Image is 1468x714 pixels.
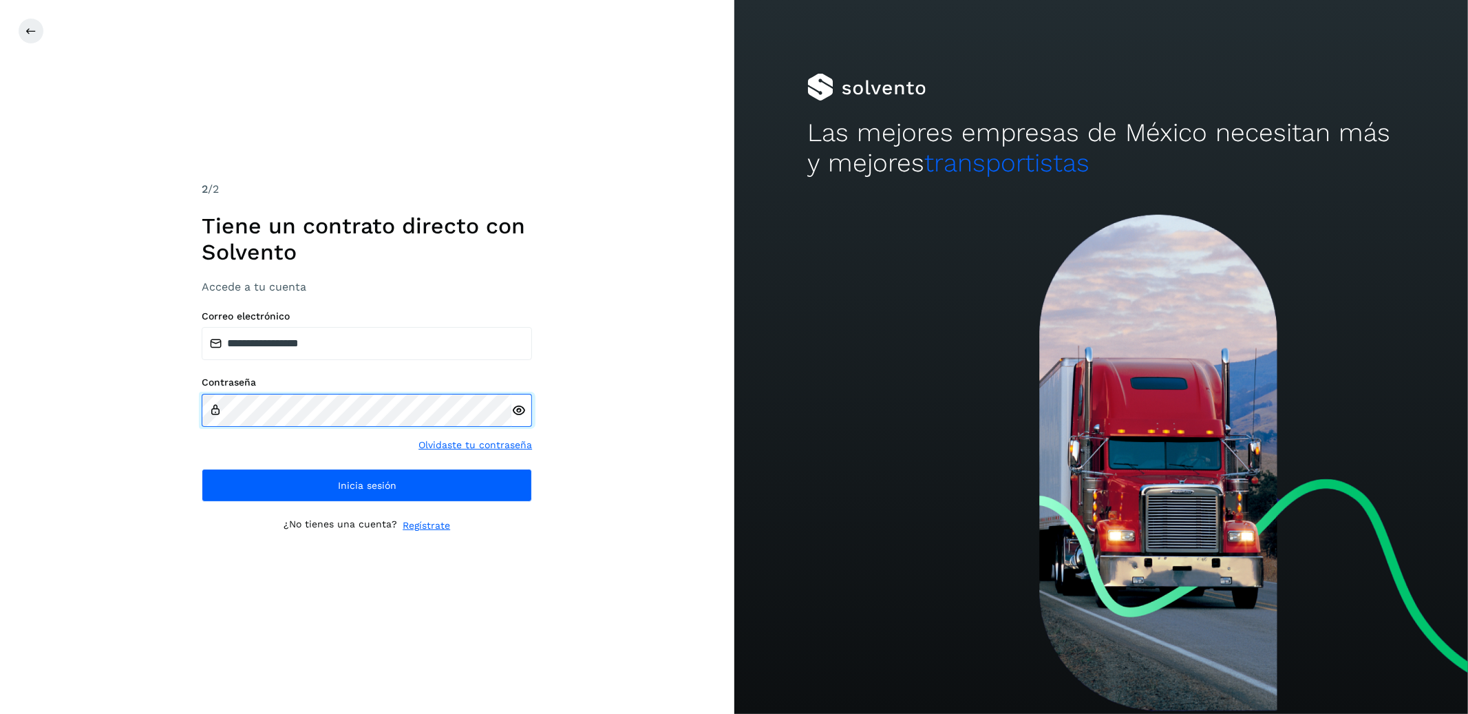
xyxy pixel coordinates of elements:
[807,118,1394,179] h2: Las mejores empresas de México necesitan más y mejores
[403,518,450,533] a: Regístrate
[202,280,532,293] h3: Accede a tu cuenta
[924,148,1089,178] span: transportistas
[202,182,208,196] span: 2
[202,469,532,502] button: Inicia sesión
[202,213,532,266] h1: Tiene un contrato directo con Solvento
[202,377,532,388] label: Contraseña
[284,518,397,533] p: ¿No tienes una cuenta?
[202,181,532,198] div: /2
[418,438,532,452] a: Olvidaste tu contraseña
[338,481,396,490] span: Inicia sesión
[202,311,532,322] label: Correo electrónico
